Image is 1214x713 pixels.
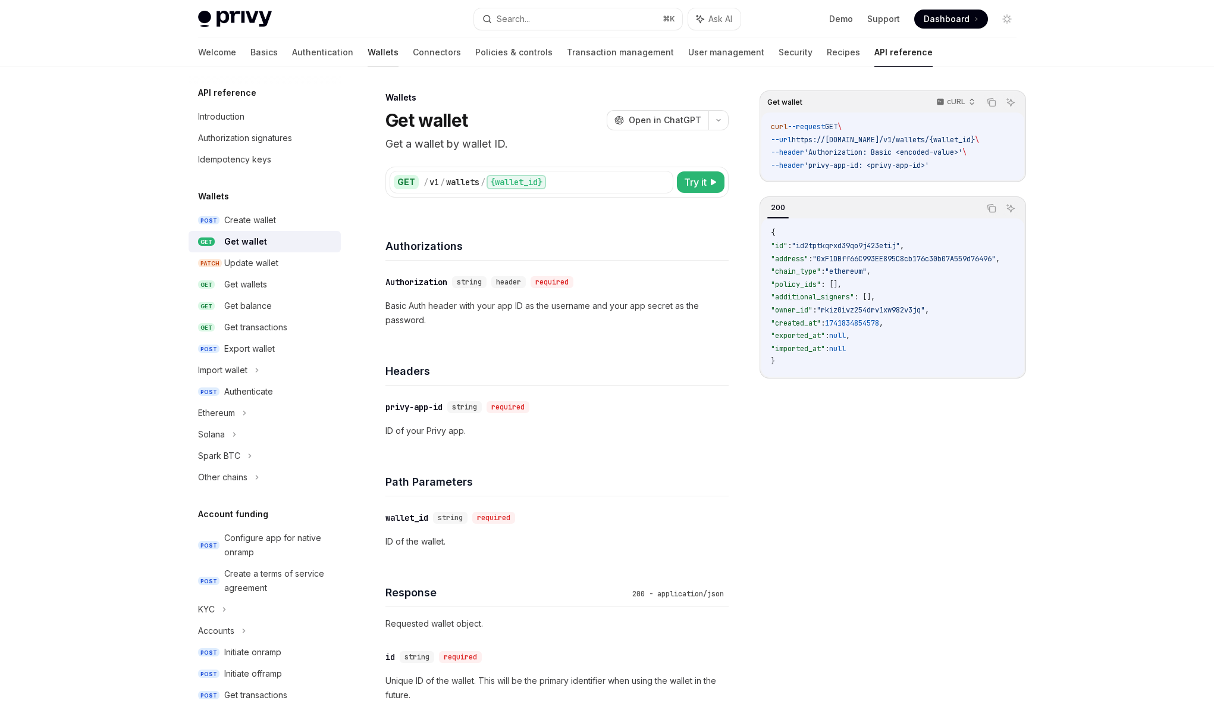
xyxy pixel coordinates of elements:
[854,292,875,302] span: : [],
[475,38,553,67] a: Policies & controls
[867,13,900,25] a: Support
[808,254,813,264] span: :
[771,292,854,302] span: "additional_signers"
[817,305,925,315] span: "rkiz0ivz254drv1xw982v3jq"
[440,176,445,188] div: /
[914,10,988,29] a: Dashboard
[189,149,341,170] a: Idempotency keys
[198,237,215,246] span: GET
[198,507,268,521] h5: Account funding
[825,331,829,340] span: :
[189,642,341,663] a: POSTInitiate onramp
[189,338,341,359] a: POSTExport wallet
[771,122,788,132] span: curl
[684,175,707,189] span: Try it
[821,318,825,328] span: :
[771,356,775,366] span: }
[771,331,825,340] span: "exported_at"
[198,363,247,377] div: Import wallet
[224,567,334,595] div: Create a terms of service agreement
[1003,201,1018,216] button: Ask AI
[224,645,281,659] div: Initiate onramp
[1003,95,1018,110] button: Ask AI
[827,38,860,67] a: Recipes
[224,277,267,292] div: Get wallets
[688,38,764,67] a: User management
[771,344,825,354] span: "imported_at"
[198,470,247,484] div: Other chains
[825,344,829,354] span: :
[198,110,244,124] div: Introduction
[394,175,419,189] div: GET
[771,254,808,264] span: "address"
[947,97,965,107] p: cURL
[198,38,236,67] a: Welcome
[708,13,732,25] span: Ask AI
[224,531,334,559] div: Configure app for native onramp
[189,274,341,295] a: GETGet wallets
[198,86,256,100] h5: API reference
[481,176,485,188] div: /
[677,171,724,193] button: Try it
[900,241,904,251] span: ,
[771,241,788,251] span: "id"
[829,331,846,340] span: null
[368,38,399,67] a: Wallets
[385,401,443,413] div: privy-app-id
[224,213,276,227] div: Create wallet
[628,588,729,600] div: 200 - application/json
[385,584,628,601] h4: Response
[439,651,482,663] div: required
[825,267,867,276] span: "ethereum"
[688,8,741,30] button: Ask AI
[925,305,929,315] span: ,
[198,670,219,678] span: POST
[825,122,837,132] span: GET
[385,136,729,152] p: Get a wallet by wallet ID.
[198,449,240,463] div: Spark BTC
[996,254,1000,264] span: ,
[771,228,775,237] span: {
[385,424,729,438] p: ID of your Privy app.
[198,152,271,167] div: Idempotency keys
[424,176,428,188] div: /
[198,406,235,420] div: Ethereum
[198,259,222,268] span: PATCH
[567,38,674,67] a: Transaction management
[385,110,468,131] h1: Get wallet
[829,344,846,354] span: null
[385,474,729,490] h4: Path Parameters
[189,209,341,231] a: POSTCreate wallet
[224,234,267,249] div: Get wallet
[779,38,813,67] a: Security
[189,106,341,127] a: Introduction
[771,305,813,315] span: "owner_id"
[837,122,842,132] span: \
[788,122,825,132] span: --request
[404,652,429,662] span: string
[962,148,967,157] span: \
[879,318,883,328] span: ,
[771,318,821,328] span: "created_at"
[224,299,272,313] div: Get balance
[224,256,278,270] div: Update wallet
[813,305,817,315] span: :
[198,577,219,586] span: POST
[198,11,272,27] img: light logo
[224,320,287,334] div: Get transactions
[497,12,530,26] div: Search...
[385,363,729,379] h4: Headers
[385,299,729,327] p: Basic Auth header with your app ID as the username and your app secret as the password.
[804,161,929,170] span: 'privy-app-id: <privy-app-id>'
[385,512,428,524] div: wallet_id
[198,541,219,550] span: POST
[198,691,219,700] span: POST
[189,381,341,402] a: POSTAuthenticate
[457,277,482,287] span: string
[846,331,850,340] span: ,
[531,276,573,288] div: required
[767,201,789,215] div: 200
[446,176,479,188] div: wallets
[438,513,463,523] span: string
[821,267,825,276] span: :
